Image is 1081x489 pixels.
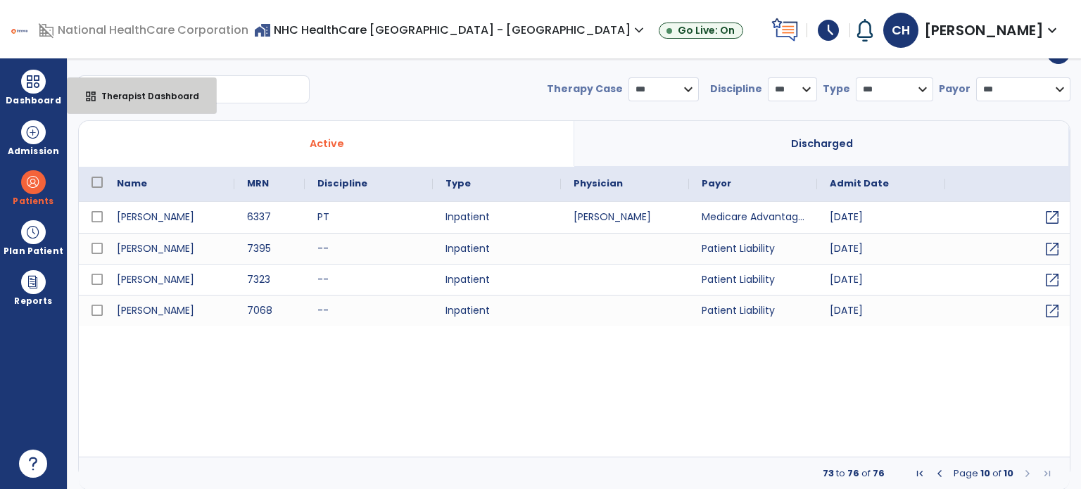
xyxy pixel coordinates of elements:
span: Discharged [791,136,853,151]
span: 73 [823,466,834,480]
div: Press SPACE to select this row. [79,264,1073,295]
div: Press SPACE to select this row. [79,202,1073,233]
div: [PERSON_NAME] [104,234,234,264]
span: open_in_new [1044,209,1061,226]
div: [DATE] [817,234,945,264]
div: First Page [914,468,925,479]
span: of [992,466,1001,480]
div: Discipline [710,82,762,96]
span: open_in_new [1044,303,1061,319]
span: Type [445,177,471,191]
div: [PERSON_NAME] [104,202,234,233]
div: Last Page [1042,468,1053,479]
span: 10 [1004,466,1013,480]
div: Press SPACE to select this row. [79,295,1073,326]
span: PT [317,210,329,224]
div: [DATE] [817,265,945,295]
div: Patient Liability [689,265,817,295]
span: Physician [574,177,623,191]
span: dashboard [84,90,97,103]
span: Payor [702,177,731,191]
div: Patient Liability [689,234,817,264]
div: 7395 [234,234,305,264]
span: to [836,466,845,480]
div: [PERSON_NAME] [104,296,234,326]
span: NHC HealthCare [GEOGRAPHIC_DATA] - [GEOGRAPHIC_DATA] [254,22,647,38]
div: Inpatient [433,202,561,233]
div: 7323 [234,265,305,295]
span: 76 [847,466,859,480]
span: Active [310,136,344,151]
span: -- [317,241,329,255]
div: Therapy Case [547,82,623,96]
div: 6337 [234,202,305,233]
button: schedule [807,13,850,48]
div: [PERSON_NAME] [561,202,689,233]
span: Admit Date [830,177,889,191]
span: MRN [247,177,269,191]
span: -- [317,303,329,317]
span: expand_more [1044,22,1061,39]
span: open_in_new [1044,241,1061,258]
button: Discharged [574,121,1070,167]
div: Press SPACE to select this row. [79,233,1073,264]
button: Active [79,121,574,167]
span: Therapist Dashboard [90,90,199,102]
h7: CH [883,13,918,48]
span: Patients [13,197,53,205]
span: of [861,466,871,480]
div: Type [823,82,850,96]
button: dashboardTherapist Dashboard [68,78,216,113]
span: Reports [14,297,52,305]
h7: [PERSON_NAME] [924,20,1044,41]
div: Previous Page [934,468,945,479]
span: Discipline [317,177,367,191]
div: Medicare Advantage RUGs [689,202,817,233]
img: bell.svg [854,19,876,42]
span: Plan Patient [4,247,63,255]
div: [DATE] [817,202,945,233]
span: -- [317,272,329,286]
div: [PERSON_NAME] [104,265,234,295]
span: Page [954,466,978,480]
img: Icon Feedback [771,18,799,42]
div: 7068 [234,296,305,326]
div: Inpatient [433,265,561,295]
input: Search Directory [113,76,301,103]
div: Patient Liability [689,296,817,326]
span: 76 [873,466,885,480]
span: open_in_new [1044,272,1061,288]
span: Admission [8,147,59,155]
div: Inpatient [433,234,561,264]
span: menu [1050,44,1067,61]
div: Inpatient [433,296,561,326]
span: Name [117,177,147,191]
span: Dashboard [6,96,61,105]
div: [DATE] [817,296,945,326]
span: schedule [816,18,841,43]
span: home_work [254,22,271,39]
img: logo.svg [11,25,27,34]
div: Basic example [79,121,1070,167]
span: 10 [980,466,990,480]
span: expand_more [631,22,647,39]
div: Payor [939,82,971,96]
div: Next Page [1022,468,1033,479]
button: CH[PERSON_NAME]expand_more [883,8,1061,53]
